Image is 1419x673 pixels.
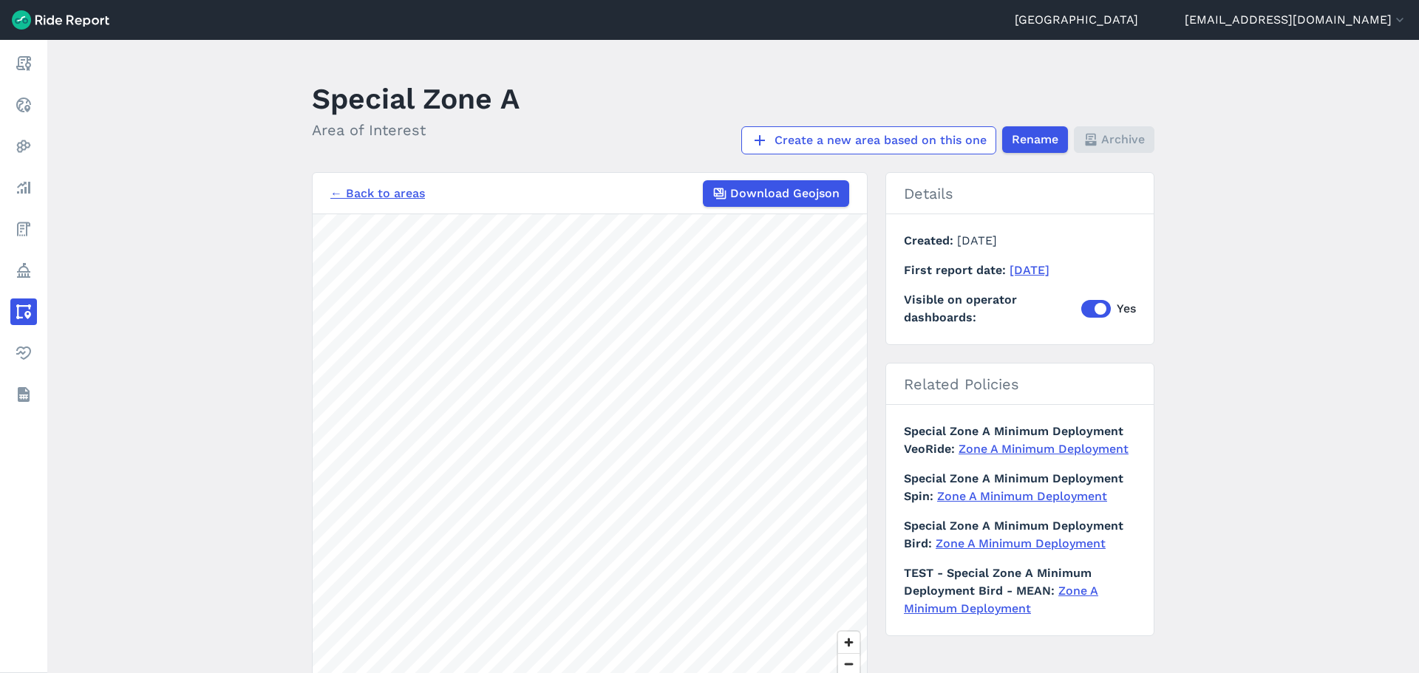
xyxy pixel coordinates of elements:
[1012,131,1058,148] span: Rename
[959,442,1129,456] a: Zone A Minimum Deployment
[1081,300,1136,318] label: Yes
[10,216,37,242] a: Fees
[1002,126,1068,153] button: Rename
[330,185,425,202] a: ← Back to areas
[12,10,109,30] img: Ride Report
[10,298,37,325] a: Areas
[703,180,849,207] button: Download Geojson
[904,233,957,247] span: Created
[312,119,520,141] h2: Area of Interest
[886,173,1154,214] h2: Details
[1015,11,1138,29] a: [GEOGRAPHIC_DATA]
[904,566,1092,598] span: TEST - Special Zone A Minimum Deployment Bird - MEAN
[1010,263,1049,277] a: [DATE]
[937,489,1107,503] a: Zone A Minimum Deployment
[1101,131,1145,148] span: Archive
[312,78,520,119] h1: Special Zone A
[10,381,37,408] a: Datasets
[10,92,37,118] a: Realtime
[904,291,1081,327] span: Visible on operator dashboards
[730,185,840,202] span: Download Geojson
[957,233,997,247] span: [DATE]
[838,632,860,653] button: Zoom in
[741,126,996,154] a: Create a new area based on this one
[1074,126,1154,153] button: Archive
[10,174,37,201] a: Analyze
[904,424,1123,456] span: Special Zone A Minimum Deployment VeoRide
[886,363,1154,405] h2: Related Policies
[10,340,37,366] a: Health
[10,257,37,284] a: Policy
[1185,11,1407,29] button: [EMAIL_ADDRESS][DOMAIN_NAME]
[936,536,1106,550] a: Zone A Minimum Deployment
[904,263,1010,277] span: First report date
[904,519,1123,550] span: Special Zone A Minimum Deployment Bird
[904,471,1123,503] span: Special Zone A Minimum Deployment Spin
[10,50,37,77] a: Report
[10,133,37,160] a: Heatmaps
